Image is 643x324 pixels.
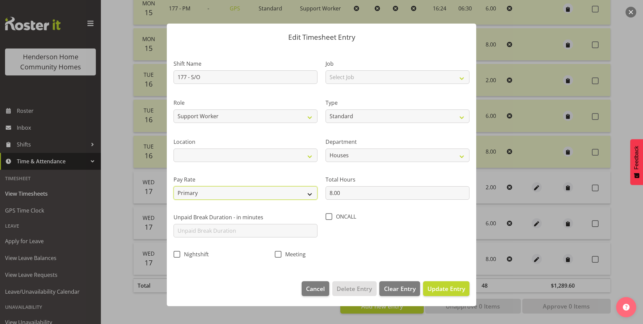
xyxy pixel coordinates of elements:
[630,139,643,185] button: Feedback - Show survey
[326,60,469,68] label: Job
[174,34,469,41] p: Edit Timesheet Entry
[427,285,465,293] span: Update Entry
[326,175,469,184] label: Total Hours
[384,284,416,293] span: Clear Entry
[623,304,630,311] img: help-xxl-2.png
[174,175,317,184] label: Pay Rate
[326,186,469,200] input: Total Hours
[174,138,317,146] label: Location
[423,281,469,296] button: Update Entry
[174,99,317,107] label: Role
[326,99,469,107] label: Type
[634,146,640,169] span: Feedback
[174,70,317,84] input: Shift Name
[332,281,376,296] button: Delete Entry
[326,138,469,146] label: Department
[174,60,317,68] label: Shift Name
[281,251,306,258] span: Meeting
[174,224,317,237] input: Unpaid Break Duration
[302,281,329,296] button: Cancel
[180,251,209,258] span: Nightshift
[174,213,317,221] label: Unpaid Break Duration - in minutes
[332,213,356,220] span: ONCALL
[337,284,372,293] span: Delete Entry
[379,281,420,296] button: Clear Entry
[306,284,325,293] span: Cancel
